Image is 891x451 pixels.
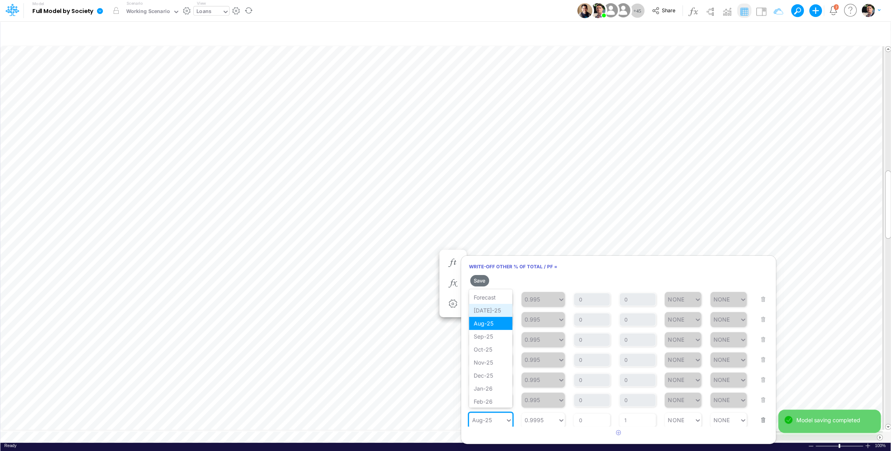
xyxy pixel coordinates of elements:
span: Ready [4,443,17,448]
div: Forecast [469,291,512,304]
div: Zoom [815,443,865,449]
div: In Ready mode [4,443,17,449]
div: Aug-25 [469,317,512,330]
div: NONE [668,417,684,423]
div: Working Scenario [126,7,170,17]
div: Aug-25 [472,417,492,423]
button: Save [470,275,489,286]
div: Loans [196,7,211,17]
div: Nov-25 [469,356,512,369]
div: Zoom Out [808,443,814,449]
button: Share [648,5,681,17]
div: Zoom In [865,443,871,449]
button: Remove row [756,404,766,426]
h6: Write-off Other % of Total / PF = [461,260,776,273]
span: + 45 [633,8,641,13]
div: 2 unread items [835,5,837,9]
div: Oct-25 [469,343,512,356]
label: Scenario [127,0,143,6]
span: Share [662,7,675,13]
img: User Image Icon [614,2,632,19]
div: 0.9995 [525,417,544,423]
img: User Image Icon [602,2,620,19]
div: Feb-26 [469,395,512,408]
img: User Image Icon [590,3,605,18]
label: Model [32,2,44,6]
div: Sep-25 [469,330,512,343]
div: NONE [714,417,730,423]
img: User Image Icon [577,3,592,18]
div: Jan-26 [469,382,512,395]
div: Zoom level [875,443,887,449]
span: 100% [875,443,887,449]
div: Dec-25 [469,369,512,382]
input: Type a title here [7,25,719,41]
b: Full Model by Society [32,8,93,15]
a: Notifications [829,6,838,15]
div: Zoom [839,444,840,448]
label: View [197,0,206,6]
div: Model saving completed [796,416,874,424]
div: [DATE]-25 [469,304,512,317]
